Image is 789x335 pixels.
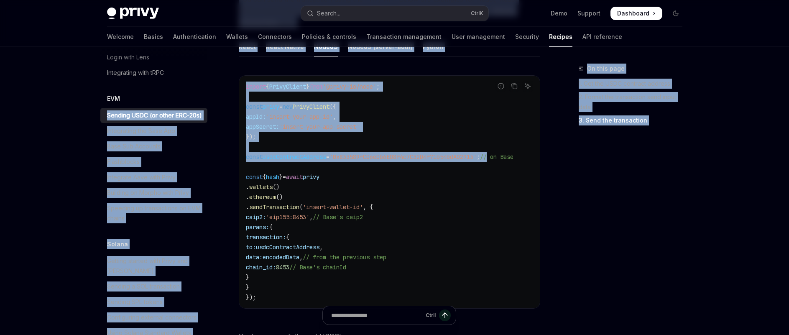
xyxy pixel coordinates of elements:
span: sendTransaction [249,203,299,211]
a: Integrate Aave with Privy [100,170,207,185]
span: PrivyClient [269,83,306,90]
span: , [333,113,336,120]
span: appId: [246,113,266,120]
a: 2. Format the transaction send input data [579,90,689,114]
span: { [286,233,289,241]
a: API reference [582,27,622,47]
button: Report incorrect code [495,81,506,92]
span: ({ [329,103,336,110]
span: transaction: [246,233,286,241]
span: } [279,173,283,181]
span: chain_id: [246,263,276,271]
span: } [246,284,249,291]
div: Getting started with Privy and [PERSON_NAME] [107,256,202,276]
span: 'insert-your-app-id' [266,113,333,120]
a: Dashboard [610,7,662,20]
span: 'eip155:8453' [266,213,309,221]
span: // Base's chainId [289,263,346,271]
a: Demo [551,9,567,18]
span: from [309,83,323,90]
span: () [273,183,279,191]
span: ; [477,153,480,161]
div: Configuring external connectors [107,312,197,322]
a: Policies & controls [302,27,356,47]
div: Base Sub Accounts [107,141,161,151]
span: = [283,173,286,181]
a: 3. Send the transaction [579,114,689,127]
span: encodedData [263,253,299,261]
span: new [283,103,293,110]
span: wallets [249,183,273,191]
h5: EVM [107,94,120,104]
div: Search... [317,8,340,18]
span: } [306,83,309,90]
span: { [263,173,266,181]
button: Open search [301,6,488,21]
span: const [246,103,263,110]
a: Security [515,27,539,47]
span: Dashboard [617,9,649,18]
img: dark logo [107,8,159,19]
span: On this page [587,64,625,74]
div: Flashblocks [107,157,140,167]
a: Sending a SOL transaction [100,279,207,294]
a: User management [452,27,505,47]
span: ethereum [249,193,276,201]
span: const [246,173,263,181]
a: Integrating with tRPC [100,65,207,80]
div: Sending a SOL transaction [107,281,180,292]
span: 'insert-your-app-secret' [279,123,360,130]
button: Ask AI [522,81,533,92]
span: , [319,243,323,251]
span: import [246,83,266,90]
span: privy [303,173,319,181]
span: appSecret: [246,123,279,130]
span: = [326,153,329,161]
input: Ask a question... [331,306,422,325]
a: Integrating the Base App [100,123,207,138]
button: Send message [439,309,451,321]
span: 'insert-wallet-id' [303,203,363,211]
span: caip2: [246,213,266,221]
span: '@privy-io/node' [323,83,376,90]
div: Building on Morpho with Privy [107,188,189,198]
span: const [246,153,263,161]
span: usdcContractAddress [263,153,326,161]
span: }); [246,294,256,301]
div: Integrate Aave with Privy [107,172,176,182]
span: // Base's caip2 [313,213,363,221]
span: PrivyClient [293,103,329,110]
div: Sending SPL tokens [107,297,163,307]
span: . [246,203,249,211]
span: () [276,193,283,201]
span: // from the previous step [303,253,386,261]
span: 8453 [276,263,289,271]
a: Wallets [226,27,248,47]
a: Sending USDC (or other ERC-20s) [100,108,207,123]
span: }); [246,133,256,141]
h5: Solana [107,239,128,249]
button: Copy the contents from the code block [509,81,520,92]
span: params: [246,223,269,231]
span: '0x833589fCD6eDb6E08f4c7C32D4f71b54bdA02913' [329,153,477,161]
span: to: [246,243,256,251]
span: hash [266,173,279,181]
a: Sending SPL tokens [100,294,207,309]
span: privy [263,103,279,110]
span: data: [246,253,263,261]
a: Getting started with Privy and [PERSON_NAME] [100,253,207,279]
span: . [246,193,249,201]
a: Transaction management [366,27,442,47]
a: Welcome [107,27,134,47]
span: = [279,103,283,110]
div: Speeding up transactions on EVM chains [107,203,202,223]
a: Connectors [258,27,292,47]
a: Basics [144,27,163,47]
div: Sending USDC (or other ERC-20s) [107,110,202,120]
a: Configuring external connectors [100,310,207,325]
span: } [246,274,249,281]
span: , { [363,203,373,211]
a: Recipes [549,27,572,47]
span: // on Base [480,153,513,161]
span: , [309,213,313,221]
